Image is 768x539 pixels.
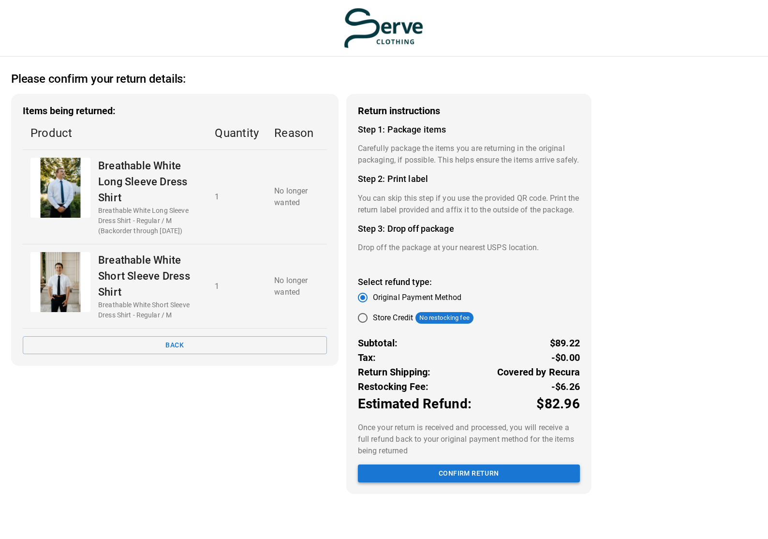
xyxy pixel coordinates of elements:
[497,365,580,379] p: Covered by Recura
[358,124,580,135] h4: Step 1: Package items
[98,158,199,206] p: Breathable White Long Sleeve Dress Shirt
[343,7,424,49] img: serve-clothing.myshopify.com-3331c13f-55ad-48ba-bef5-e23db2fa8125
[550,336,580,350] p: $89.22
[98,300,199,320] p: Breathable White Short Sleeve Dress Shirt - Regular / M
[30,158,90,218] div: Breathable White Long Sleeve Dress Shirt - Serve Clothing
[358,224,580,234] h4: Step 3: Drop off package
[551,379,580,394] p: -$6.26
[98,252,199,300] p: Breathable White Short Sleeve Dress Shirt
[215,191,259,203] p: 1
[358,277,580,287] h4: Select refund type:
[358,394,472,414] p: Estimated Refund:
[274,275,319,298] p: No longer wanted
[11,72,186,86] h2: Please confirm your return details:
[215,281,259,292] p: 1
[274,185,319,209] p: No longer wanted
[373,312,473,324] div: Store Credit
[358,242,580,254] p: Drop off the package at your nearest USPS location.
[358,365,431,379] p: Return Shipping:
[358,174,580,184] h4: Step 2: Print label
[551,350,580,365] p: -$0.00
[358,193,580,216] p: You can skip this step if you use the provided QR code. Print the return label provided and affix...
[23,105,327,117] h3: Items being returned:
[358,105,580,117] h3: Return instructions
[215,124,259,142] p: Quantity
[274,124,319,142] p: Reason
[358,336,398,350] p: Subtotal:
[415,313,473,323] span: No restocking fee
[358,422,580,457] p: Once your return is received and processed, you will receive a full refund back to your original ...
[373,292,461,303] span: Original Payment Method
[536,394,580,414] p: $82.96
[358,350,376,365] p: Tax:
[98,206,199,236] p: Breathable White Long Sleeve Dress Shirt - Regular / M (Backorder through [DATE])
[358,379,429,394] p: Restocking Fee:
[30,124,199,142] p: Product
[23,336,327,354] button: Back
[358,464,580,482] button: Confirm return
[358,143,580,166] p: Carefully package the items you are returning in the original packaging, if possible. This helps ...
[30,252,90,312] div: Breathable White Short Sleeve Dress Shirt - Serve Clothing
